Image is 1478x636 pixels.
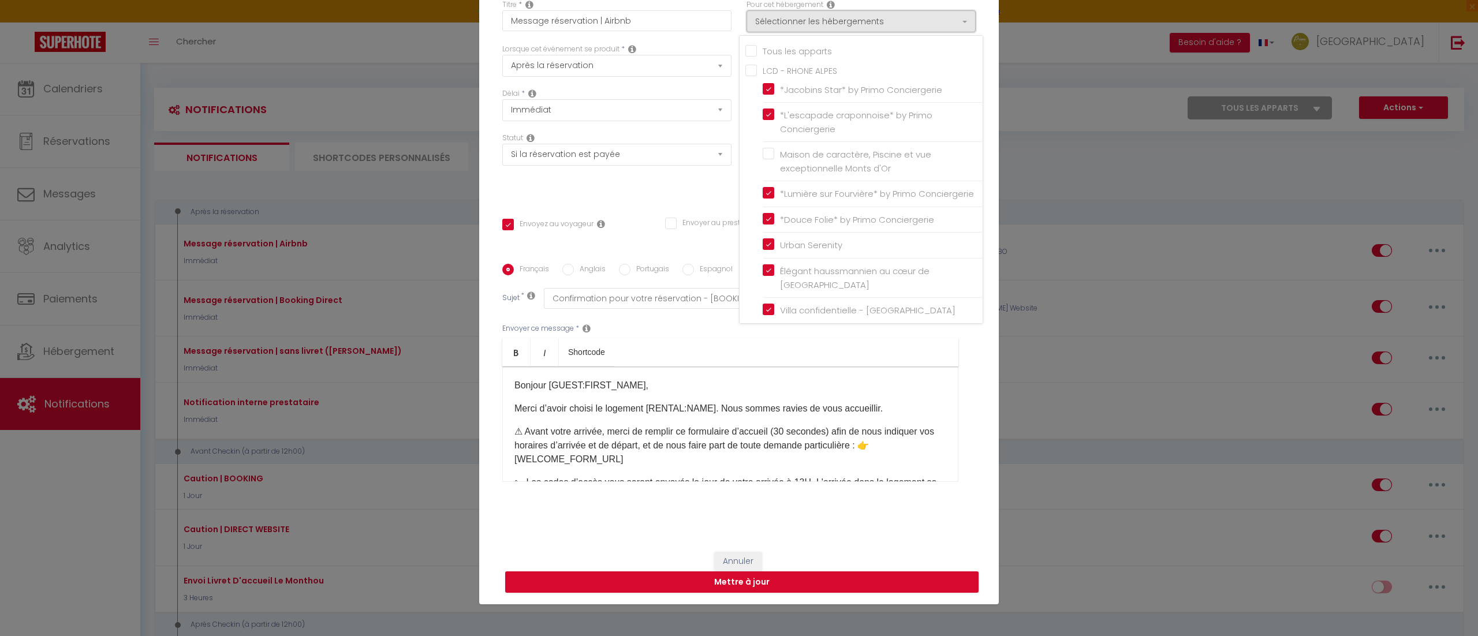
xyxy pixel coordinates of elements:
[505,571,979,593] button: Mettre à jour
[628,44,636,54] i: Event Occur
[559,338,614,366] a: Shortcode
[574,264,606,276] label: Anglais
[597,219,605,229] i: Envoyer au voyageur
[714,552,762,571] button: Annuler
[502,133,523,144] label: Statut
[763,65,837,77] span: LCD - RHONE ALPES
[502,88,520,99] label: Délai
[780,84,942,96] span: *Jacobins Star* by Primo Conciergerie
[531,338,559,366] a: Italic
[527,133,535,143] i: Booking status
[780,265,930,291] span: Élégant haussmannien au cœur de [GEOGRAPHIC_DATA]
[630,264,669,276] label: Portugais
[527,291,535,300] i: Subject
[780,109,932,135] span: *L'escapade craponnoise* by Primo Conciergerie
[514,264,549,276] label: Français
[502,44,619,55] label: Lorsque cet événement se produit
[502,323,574,334] label: Envoyer ce message
[502,293,520,305] label: Sujet
[514,476,946,503] p: ​🗝 Les codes d’accès vous seront envoyés le jour de votre arrivée à 13H. L'arrivée dans le logeme...
[514,425,946,466] p: ⚠ Avant votre arrivée, merci de remplir ce formulaire d’accueil (30 secondes) afin de nous indiqu...
[583,324,591,333] i: Message
[747,10,976,32] button: Sélectionner les hébergements
[502,338,531,366] a: Bold
[694,264,733,276] label: Espagnol
[514,402,946,416] p: Merci d’avoir choisi le logement [RENTAL:NAME]. Nous sommes ravies de vous accueillir.
[780,148,931,174] span: Maison de caractère, Piscine et vue exceptionnelle Monts d'Or
[528,89,536,98] i: Action Time
[514,379,946,392] p: Bonjour [GUEST:FIRST_NAME],​
[780,214,934,226] span: *Douce Folie* by Primo Conciergerie
[9,5,44,39] button: Ouvrir le widget de chat LiveChat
